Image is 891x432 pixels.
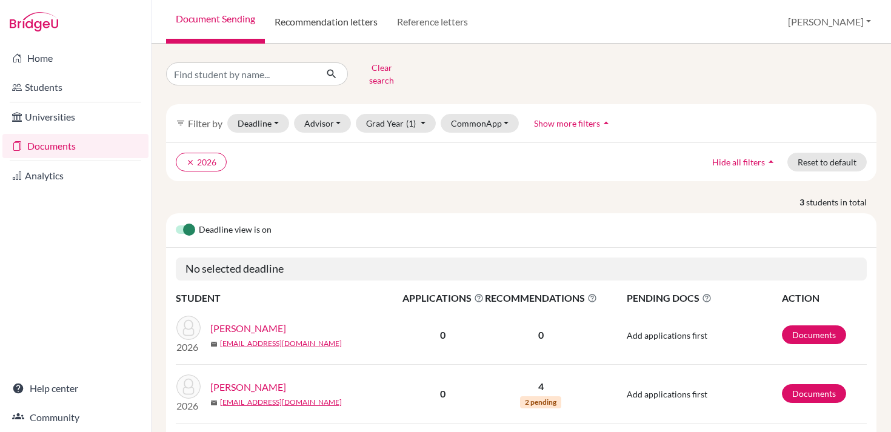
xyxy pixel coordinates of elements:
[176,118,185,128] i: filter_list
[176,374,201,399] img: Oulahiane, Sarah
[210,321,286,336] a: [PERSON_NAME]
[2,46,148,70] a: Home
[186,158,195,167] i: clear
[440,329,446,341] b: 0
[2,164,148,188] a: Analytics
[166,62,316,85] input: Find student by name...
[485,328,597,342] p: 0
[294,114,352,133] button: Advisor
[627,389,707,399] span: Add applications first
[485,379,597,394] p: 4
[2,75,148,99] a: Students
[176,153,227,171] button: clear2026
[356,114,436,133] button: Grad Year(1)
[176,258,867,281] h5: No selected deadline
[176,340,201,354] p: 2026
[787,153,867,171] button: Reset to default
[2,105,148,129] a: Universities
[765,156,777,168] i: arrow_drop_up
[440,388,446,399] b: 0
[210,380,286,394] a: [PERSON_NAME]
[188,118,222,129] span: Filter by
[220,338,342,349] a: [EMAIL_ADDRESS][DOMAIN_NAME]
[806,196,876,208] span: students in total
[406,118,416,128] span: (1)
[627,330,707,341] span: Add applications first
[782,384,846,403] a: Documents
[441,114,519,133] button: CommonApp
[2,134,148,158] a: Documents
[176,399,201,413] p: 2026
[210,341,218,348] span: mail
[799,196,806,208] strong: 3
[220,397,342,408] a: [EMAIL_ADDRESS][DOMAIN_NAME]
[402,291,484,305] span: APPLICATIONS
[2,405,148,430] a: Community
[199,223,272,238] span: Deadline view is on
[524,114,622,133] button: Show more filtersarrow_drop_up
[2,376,148,400] a: Help center
[176,290,402,306] th: STUDENT
[600,117,612,129] i: arrow_drop_up
[348,58,415,90] button: Clear search
[10,12,58,32] img: Bridge-U
[627,291,781,305] span: PENDING DOCS
[485,291,597,305] span: RECOMMENDATIONS
[781,290,867,306] th: ACTION
[520,396,561,408] span: 2 pending
[702,153,787,171] button: Hide all filtersarrow_drop_up
[210,399,218,407] span: mail
[534,118,600,128] span: Show more filters
[782,325,846,344] a: Documents
[176,316,201,340] img: Laraki, Sarah
[712,157,765,167] span: Hide all filters
[227,114,289,133] button: Deadline
[783,10,876,33] button: [PERSON_NAME]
